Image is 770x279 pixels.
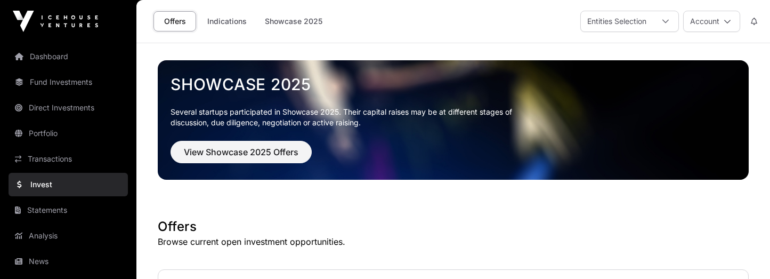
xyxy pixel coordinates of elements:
[9,198,128,222] a: Statements
[200,11,254,31] a: Indications
[171,141,312,163] button: View Showcase 2025 Offers
[9,122,128,145] a: Portfolio
[9,147,128,171] a: Transactions
[153,11,196,31] a: Offers
[581,11,653,31] div: Entities Selection
[158,60,749,180] img: Showcase 2025
[171,107,529,128] p: Several startups participated in Showcase 2025. Their capital raises may be at different stages o...
[9,250,128,273] a: News
[258,11,329,31] a: Showcase 2025
[9,70,128,94] a: Fund Investments
[717,228,770,279] iframe: Chat Widget
[9,173,128,196] a: Invest
[171,75,736,94] a: Showcase 2025
[158,218,749,235] h1: Offers
[9,224,128,248] a: Analysis
[9,45,128,68] a: Dashboard
[9,96,128,119] a: Direct Investments
[13,11,98,32] img: Icehouse Ventures Logo
[158,235,749,248] p: Browse current open investment opportunities.
[171,152,312,162] a: View Showcase 2025 Offers
[683,11,740,32] button: Account
[184,146,298,158] span: View Showcase 2025 Offers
